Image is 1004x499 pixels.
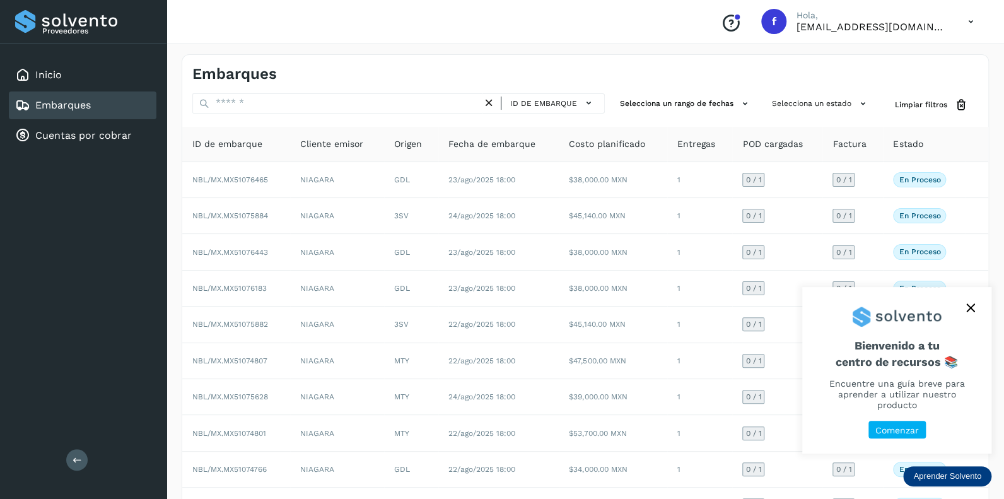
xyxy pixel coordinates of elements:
[192,211,268,220] span: NBL/MX.MX51075884
[559,234,667,270] td: $38,000.00 MXN
[667,307,733,343] td: 1
[384,379,438,415] td: MTY
[448,138,535,151] span: Fecha de embarque
[290,307,384,343] td: NIAGARA
[745,320,761,328] span: 0 / 1
[448,429,515,438] span: 22/ago/2025 18:00
[394,138,422,151] span: Origen
[384,271,438,307] td: GDL
[192,248,268,257] span: NBL/MX.MX51076443
[559,162,667,198] td: $38,000.00 MXN
[817,339,976,368] span: Bienvenido a tu
[797,10,948,21] p: Hola,
[559,379,667,415] td: $39,000.00 MXN
[559,271,667,307] td: $38,000.00 MXN
[384,452,438,488] td: GDL
[35,129,132,141] a: Cuentas por cobrar
[9,91,156,119] div: Embarques
[384,343,438,379] td: MTY
[667,379,733,415] td: 1
[885,93,978,117] button: Limpiar filtros
[192,356,267,365] span: NBL/MX.MX51074807
[875,425,919,436] p: Comenzar
[506,94,599,112] button: ID de embarque
[817,379,976,410] p: Encuentre una guía breve para aprender a utilizar nuestro producto
[745,249,761,256] span: 0 / 1
[836,249,851,256] span: 0 / 1
[448,356,515,365] span: 22/ago/2025 18:00
[745,430,761,437] span: 0 / 1
[797,21,948,33] p: facturacion@logisticafbr.com.mx
[899,175,940,184] p: En proceso
[961,298,980,317] button: close,
[290,198,384,234] td: NIAGARA
[9,61,156,89] div: Inicio
[899,211,940,220] p: En proceso
[192,392,268,401] span: NBL/MX.MX51075628
[569,138,645,151] span: Costo planificado
[832,138,866,151] span: Factura
[559,452,667,488] td: $34,000.00 MXN
[899,247,940,256] p: En proceso
[836,176,851,184] span: 0 / 1
[192,429,266,438] span: NBL/MX.MX51074801
[448,211,515,220] span: 24/ago/2025 18:00
[913,471,981,481] p: Aprender Solvento
[192,320,268,329] span: NBL/MX.MX51075882
[290,162,384,198] td: NIAGARA
[290,271,384,307] td: NIAGARA
[745,212,761,220] span: 0 / 1
[836,285,851,292] span: 0 / 1
[35,69,62,81] a: Inicio
[192,175,268,184] span: NBL/MX.MX51076465
[290,234,384,270] td: NIAGARA
[192,465,267,474] span: NBL/MX.MX51074766
[899,465,940,474] p: En proceso
[868,421,926,439] button: Comenzar
[448,320,515,329] span: 22/ago/2025 18:00
[667,452,733,488] td: 1
[559,415,667,451] td: $53,700.00 MXN
[290,343,384,379] td: NIAGARA
[448,175,515,184] span: 23/ago/2025 18:00
[745,357,761,365] span: 0 / 1
[836,466,851,473] span: 0 / 1
[300,138,363,151] span: Cliente emisor
[667,234,733,270] td: 1
[192,65,277,83] h4: Embarques
[745,176,761,184] span: 0 / 1
[677,138,715,151] span: Entregas
[384,234,438,270] td: GDL
[290,452,384,488] td: NIAGARA
[448,248,515,257] span: 23/ago/2025 18:00
[893,138,923,151] span: Estado
[667,343,733,379] td: 1
[448,284,515,293] span: 23/ago/2025 18:00
[667,415,733,451] td: 1
[745,393,761,401] span: 0 / 1
[42,26,151,35] p: Proveedores
[192,138,262,151] span: ID de embarque
[742,138,802,151] span: POD cargadas
[895,99,947,110] span: Limpiar filtros
[290,379,384,415] td: NIAGARA
[9,122,156,150] div: Cuentas por cobrar
[384,415,438,451] td: MTY
[384,162,438,198] td: GDL
[448,392,515,401] span: 24/ago/2025 18:00
[899,284,940,293] p: En proceso
[448,465,515,474] span: 22/ago/2025 18:00
[290,415,384,451] td: NIAGARA
[745,466,761,473] span: 0 / 1
[767,93,875,114] button: Selecciona un estado
[615,93,757,114] button: Selecciona un rango de fechas
[559,343,667,379] td: $47,500.00 MXN
[667,162,733,198] td: 1
[802,287,991,454] div: Aprender Solvento
[559,198,667,234] td: $45,140.00 MXN
[667,271,733,307] td: 1
[667,198,733,234] td: 1
[510,98,577,109] span: ID de embarque
[836,212,851,220] span: 0 / 1
[384,198,438,234] td: 3SV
